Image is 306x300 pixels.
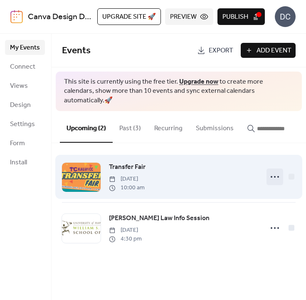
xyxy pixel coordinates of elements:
[109,175,145,183] span: [DATE]
[222,12,248,22] span: Publish
[64,77,294,105] span: This site is currently using the free tier. to create more calendars, show more than 10 events an...
[109,213,210,223] span: [PERSON_NAME] Law Info Session
[109,183,145,192] span: 10:00 am
[60,111,113,143] button: Upcoming (2)
[209,46,233,56] span: Export
[28,9,136,25] a: Canva Design DAGyyYAQzO0
[193,43,237,58] a: Export
[102,12,156,22] span: Upgrade site 🚀
[257,46,291,56] span: Add Event
[5,40,45,55] a: My Events
[5,97,45,112] a: Design
[5,78,45,93] a: Views
[5,59,45,74] a: Connect
[189,111,240,142] button: Submissions
[10,119,35,129] span: Settings
[241,43,296,58] button: Add Event
[109,226,142,235] span: [DATE]
[170,12,197,22] span: Preview
[5,155,45,170] a: Install
[10,62,35,72] span: Connect
[10,139,25,149] span: Form
[97,8,161,25] button: Upgrade site 🚀
[62,42,91,60] span: Events
[10,81,28,91] span: Views
[10,10,23,23] img: logo
[10,100,31,110] span: Design
[109,213,210,224] a: [PERSON_NAME] Law Info Session
[217,8,265,25] button: Publish
[109,162,146,172] span: Transfer Fair
[5,117,45,131] a: Settings
[179,75,218,88] a: Upgrade now
[109,235,142,243] span: 4:30 pm
[10,158,27,168] span: Install
[275,6,296,27] div: DC
[5,136,45,151] a: Form
[113,111,148,142] button: Past (3)
[165,8,213,25] button: Preview
[109,162,146,173] a: Transfer Fair
[148,111,189,142] button: Recurring
[10,43,40,53] span: My Events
